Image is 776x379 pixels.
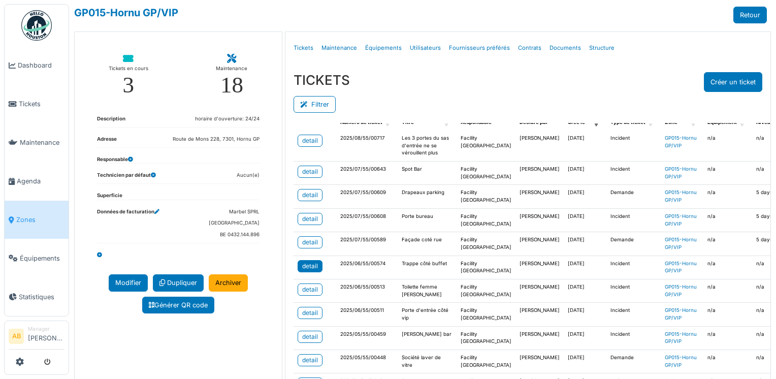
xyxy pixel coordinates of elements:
[5,85,69,123] a: Tickets
[564,131,606,162] td: [DATE]
[564,326,606,350] td: [DATE]
[606,256,661,279] td: Incident
[385,115,392,131] span: Numéro de ticket: Activate to sort
[398,326,457,350] td: [PERSON_NAME] bar
[298,283,322,296] a: detail
[5,46,69,85] a: Dashboard
[20,254,64,263] span: Équipements
[703,232,752,256] td: n/a
[398,232,457,256] td: Façade coté rue
[740,115,746,131] span: Équipement: Activate to sort
[457,232,515,256] td: Facility [GEOGRAPHIC_DATA]
[21,10,52,41] img: Badge_color-CXgf-gQk.svg
[153,274,204,291] a: Dupliquer
[564,303,606,326] td: [DATE]
[109,64,148,74] div: Tickets en cours
[294,96,336,113] button: Filtrer
[302,191,318,200] div: detail
[302,238,318,247] div: detail
[5,239,69,277] a: Équipements
[398,185,457,208] td: Drapeaux parking
[302,332,318,341] div: detail
[606,326,661,350] td: Incident
[665,135,697,148] a: GP015-Hornu GP/VIP
[564,162,606,185] td: [DATE]
[5,277,69,316] a: Statistiques
[649,115,655,131] span: Type de ticket: Activate to sort
[336,232,398,256] td: 2025/07/55/00589
[457,131,515,162] td: Facility [GEOGRAPHIC_DATA]
[398,131,457,162] td: Les 3 portes du sas d'entrée ne se vérouillent plus
[336,131,398,162] td: 2025/08/55/00717
[665,237,697,250] a: GP015-Hornu GP/VIP
[665,307,697,321] a: GP015-Hornu GP/VIP
[564,185,606,208] td: [DATE]
[294,72,350,88] h3: TICKETS
[302,214,318,224] div: detail
[445,36,514,60] a: Fournisseurs préférés
[209,274,248,291] a: Archiver
[606,303,661,326] td: Incident
[97,192,122,200] dt: Superficie
[220,74,243,97] div: 18
[457,162,515,185] td: Facility [GEOGRAPHIC_DATA]
[17,176,64,186] span: Agenda
[398,208,457,232] td: Porte bureau
[703,326,752,350] td: n/a
[515,350,564,373] td: [PERSON_NAME]
[195,115,260,123] dd: horaire d'ouverture: 24/24
[336,185,398,208] td: 2025/07/55/00609
[336,208,398,232] td: 2025/07/55/00608
[97,136,117,147] dt: Adresse
[457,326,515,350] td: Facility [GEOGRAPHIC_DATA]
[545,36,585,60] a: Documents
[122,74,134,97] div: 3
[515,162,564,185] td: [PERSON_NAME]
[515,131,564,162] td: [PERSON_NAME]
[336,326,398,350] td: 2025/05/55/00459
[302,356,318,365] div: detail
[665,284,697,297] a: GP015-Hornu GP/VIP
[665,355,697,368] a: GP015-Hornu GP/VIP
[703,131,752,162] td: n/a
[564,350,606,373] td: [DATE]
[9,329,24,344] li: AB
[298,213,322,225] a: detail
[18,60,64,70] span: Dashboard
[406,36,445,60] a: Utilisateurs
[665,189,697,203] a: GP015-Hornu GP/VIP
[16,215,64,225] span: Zones
[515,279,564,302] td: [PERSON_NAME]
[298,260,322,272] a: detail
[398,162,457,185] td: Spot Bar
[302,308,318,318] div: detail
[665,261,697,274] a: GP015-Hornu GP/VIP
[703,279,752,302] td: n/a
[5,162,69,201] a: Agenda
[515,185,564,208] td: [PERSON_NAME]
[298,189,322,201] a: detail
[398,256,457,279] td: Trappe côté buffet
[336,162,398,185] td: 2025/07/55/00643
[317,36,361,60] a: Maintenance
[398,279,457,302] td: Toilette femme [PERSON_NAME]
[457,185,515,208] td: Facility [GEOGRAPHIC_DATA]
[703,162,752,185] td: n/a
[298,354,322,366] a: detail
[606,185,661,208] td: Demande
[515,326,564,350] td: [PERSON_NAME]
[109,274,148,291] a: Modifier
[515,256,564,279] td: [PERSON_NAME]
[302,285,318,294] div: detail
[398,303,457,326] td: Porte d'entrée côté vip
[302,262,318,271] div: detail
[594,115,600,131] span: Créé le: Activate to remove sorting
[302,136,318,145] div: detail
[606,162,661,185] td: Incident
[298,331,322,343] a: detail
[237,172,260,179] dd: Aucun(e)
[457,256,515,279] td: Facility [GEOGRAPHIC_DATA]
[564,279,606,302] td: [DATE]
[606,131,661,162] td: Incident
[606,208,661,232] td: Incident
